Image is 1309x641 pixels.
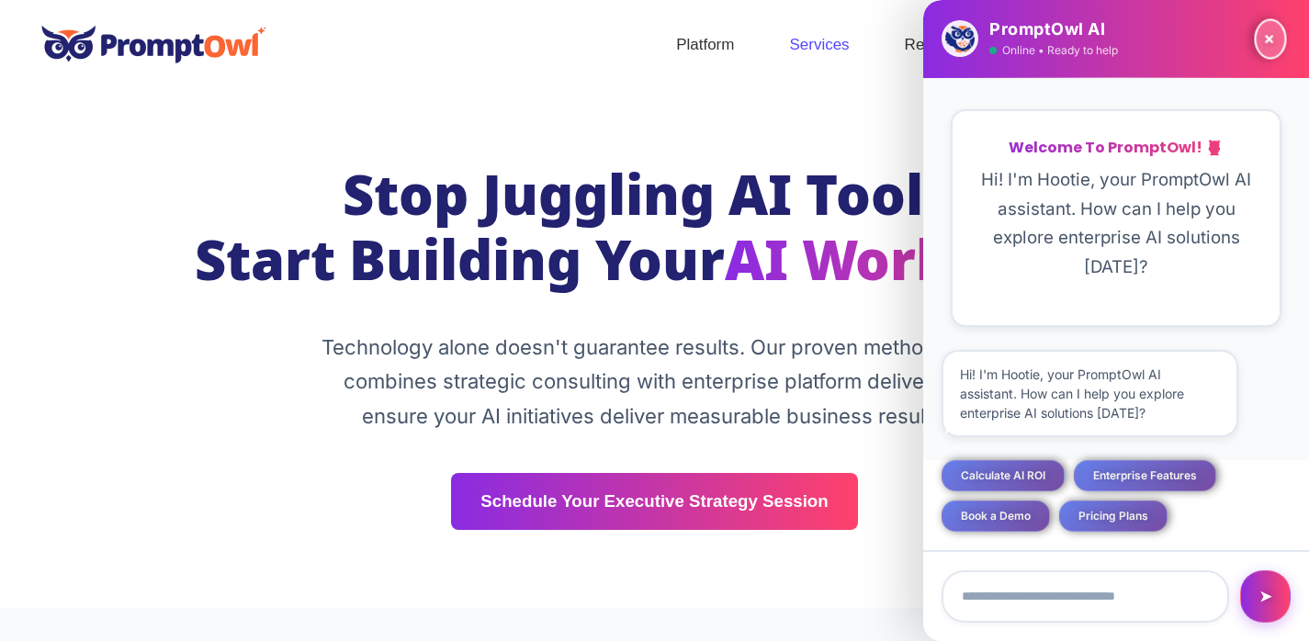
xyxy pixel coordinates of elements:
button: Pricing Plans [1059,500,1168,532]
button: Calculate AI ROI [942,460,1065,491]
a: Platform [649,13,762,77]
nav: Site Navigation: Header [649,13,1145,77]
p: Technology alone doesn't guarantee results. Our proven methodology combines strategic consulting ... [310,331,999,434]
img: Hootie [945,24,975,53]
h3: PromptOwl AI [989,18,1118,39]
span: AI Workforce. [725,230,1114,301]
button: Book a Demo [942,500,1050,532]
a: Schedule Your Executive Strategy Session [451,473,857,530]
img: promptowl.ai logo [32,13,276,76]
a: Services [762,13,876,77]
button: ➤ [1240,570,1291,623]
h4: Welcome to PromptOwl! 🦉 [971,139,1261,156]
button: × [1255,18,1287,59]
p: Hi! I'm Hootie, your PromptOwl AI assistant. How can I help you explore enterprise AI solutions [... [960,365,1220,422]
h1: Stop Juggling AI Tools. Start Building Your [135,168,1175,299]
p: Hi! I'm Hootie, your PromptOwl AI assistant. How can I help you explore enterprise AI solutions [... [971,165,1261,282]
div: Online • Ready to help [989,41,1118,59]
button: Enterprise Features [1074,460,1216,491]
a: ResourcesMenu Toggle [877,13,1025,77]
